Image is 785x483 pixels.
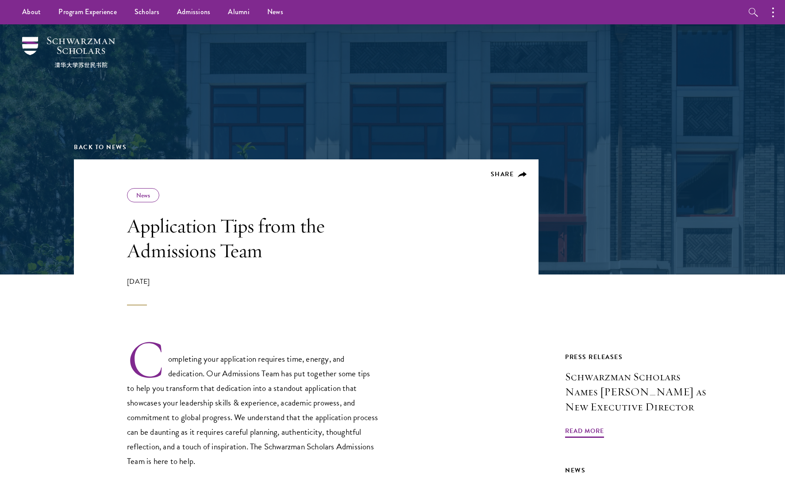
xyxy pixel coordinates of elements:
a: Back to News [74,143,127,152]
h1: Application Tips from the Admissions Team [127,213,379,263]
span: Share [491,170,514,179]
p: Completing your application requires time, energy, and dedication. Our Admissions Team has put to... [127,339,379,468]
div: [DATE] [127,276,379,305]
button: Share [491,170,527,178]
div: Press Releases [565,352,711,363]
div: News [565,465,711,476]
span: Read More [565,425,604,439]
a: News [136,191,150,200]
img: Schwarzman Scholars [22,37,115,68]
h3: Schwarzman Scholars Names [PERSON_NAME] as New Executive Director [565,369,711,414]
a: Press Releases Schwarzman Scholars Names [PERSON_NAME] as New Executive Director Read More [565,352,711,439]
